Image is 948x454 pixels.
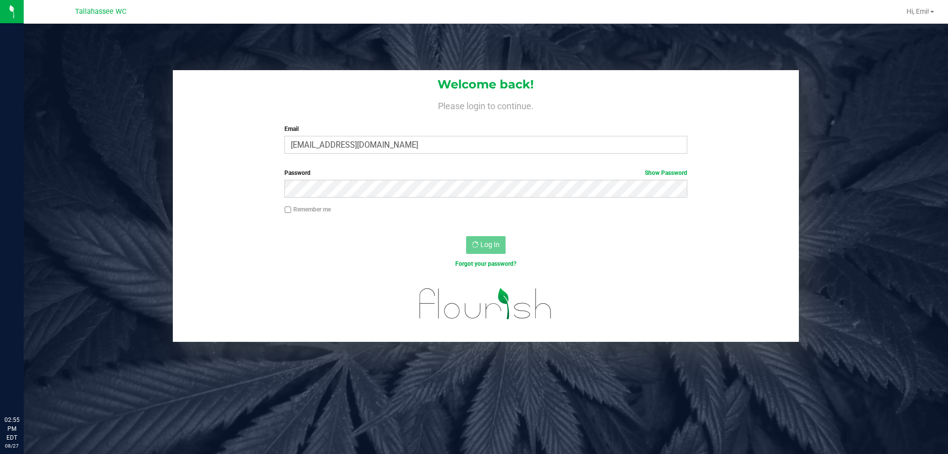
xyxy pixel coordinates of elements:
[173,78,799,91] h1: Welcome back!
[4,442,19,450] p: 08/27
[907,7,929,15] span: Hi, Emi!
[284,124,687,133] label: Email
[284,169,311,176] span: Password
[75,7,126,16] span: Tallahassee WC
[480,241,500,248] span: Log In
[4,415,19,442] p: 02:55 PM EDT
[173,99,799,111] h4: Please login to continue.
[284,206,291,213] input: Remember me
[407,279,564,329] img: flourish_logo.svg
[455,260,516,267] a: Forgot your password?
[284,205,331,214] label: Remember me
[466,236,506,254] button: Log In
[645,169,687,176] a: Show Password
